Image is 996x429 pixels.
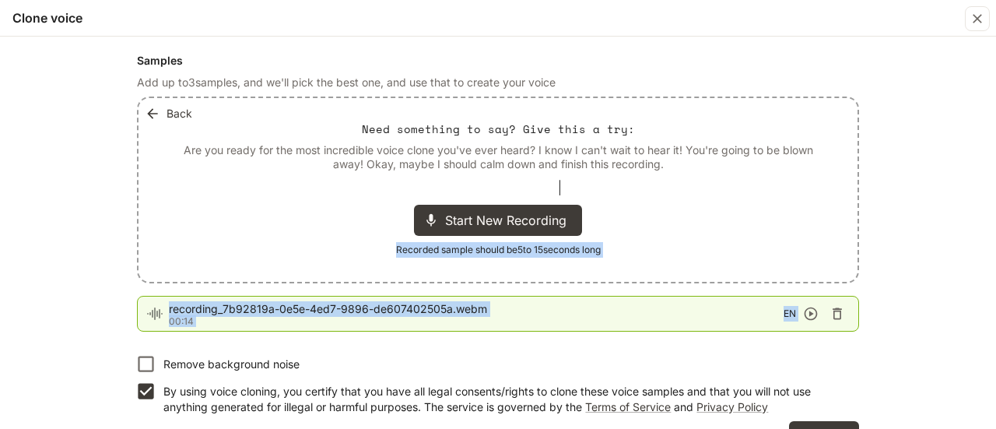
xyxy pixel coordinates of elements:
[414,205,582,236] div: Start New Recording
[396,242,601,258] span: Recorded sample should be 5 to 15 seconds long
[169,317,784,326] p: 00:14
[784,306,796,322] span: EN
[163,384,847,415] p: By using voice cloning, you certify that you have all legal consents/rights to clone these voice ...
[12,9,82,26] h5: Clone voice
[696,400,768,413] a: Privacy Policy
[163,357,300,372] p: Remove background noise
[362,121,635,137] p: Need something to say? Give this a try:
[137,75,859,90] p: Add up to 3 samples, and we'll pick the best one, and use that to create your voice
[445,211,576,230] span: Start New Recording
[176,143,820,171] p: Are you ready for the most incredible voice clone you've ever heard? I know I can't wait to hear ...
[142,98,198,129] button: Back
[585,400,671,413] a: Terms of Service
[169,301,784,317] span: recording_7b92819a-0e5e-4ed7-9896-de607402505a.webm
[137,53,859,69] h6: Samples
